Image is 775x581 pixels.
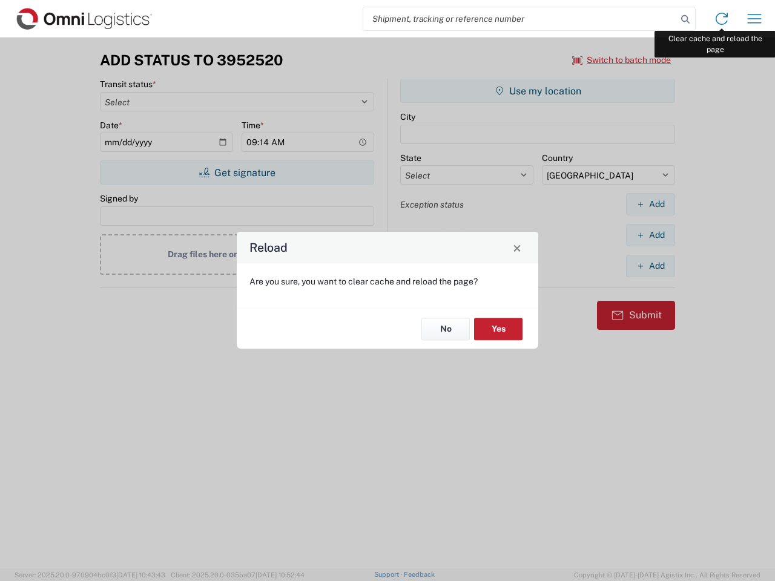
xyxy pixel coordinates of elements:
p: Are you sure, you want to clear cache and reload the page? [249,276,526,287]
button: Close [509,239,526,256]
button: Yes [474,318,523,340]
button: No [421,318,470,340]
input: Shipment, tracking or reference number [363,7,677,30]
h4: Reload [249,239,288,257]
